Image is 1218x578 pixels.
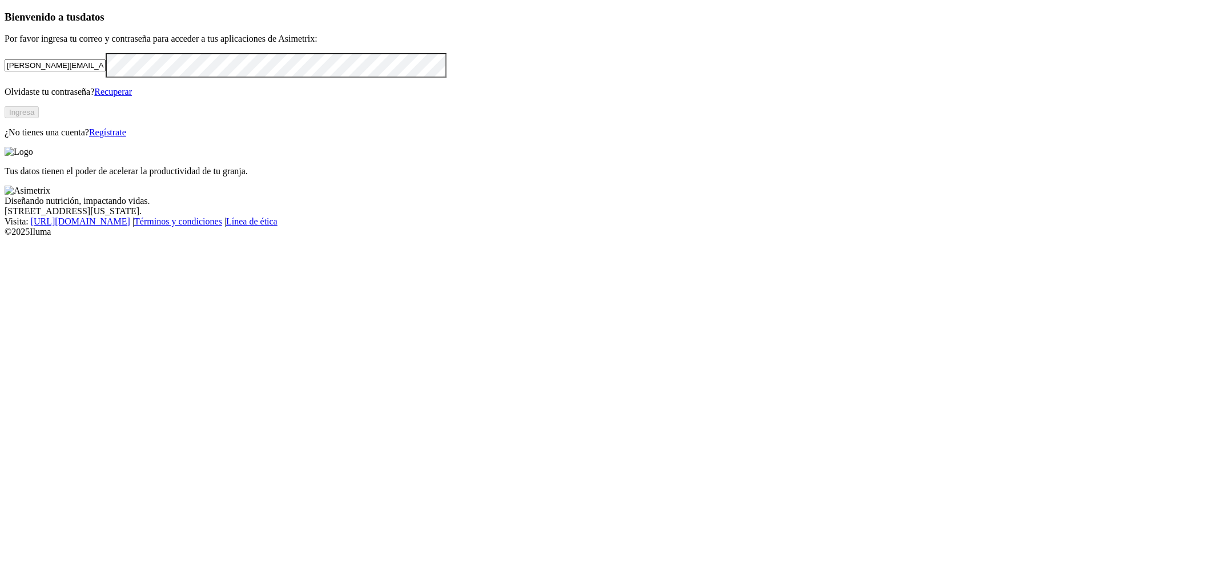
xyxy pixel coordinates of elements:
div: [STREET_ADDRESS][US_STATE]. [5,206,1213,216]
img: Asimetrix [5,186,50,196]
input: Tu correo [5,59,106,71]
a: Términos y condiciones [134,216,222,226]
p: Tus datos tienen el poder de acelerar la productividad de tu granja. [5,166,1213,176]
p: ¿No tienes una cuenta? [5,127,1213,138]
div: Visita : | | [5,216,1213,227]
button: Ingresa [5,106,39,118]
a: Línea de ética [226,216,278,226]
p: Olvidaste tu contraseña? [5,87,1213,97]
a: [URL][DOMAIN_NAME] [31,216,130,226]
p: Por favor ingresa tu correo y contraseña para acceder a tus aplicaciones de Asimetrix: [5,34,1213,44]
div: © 2025 Iluma [5,227,1213,237]
a: Recuperar [94,87,132,97]
h3: Bienvenido a tus [5,11,1213,23]
span: datos [80,11,104,23]
img: Logo [5,147,33,157]
a: Regístrate [89,127,126,137]
div: Diseñando nutrición, impactando vidas. [5,196,1213,206]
